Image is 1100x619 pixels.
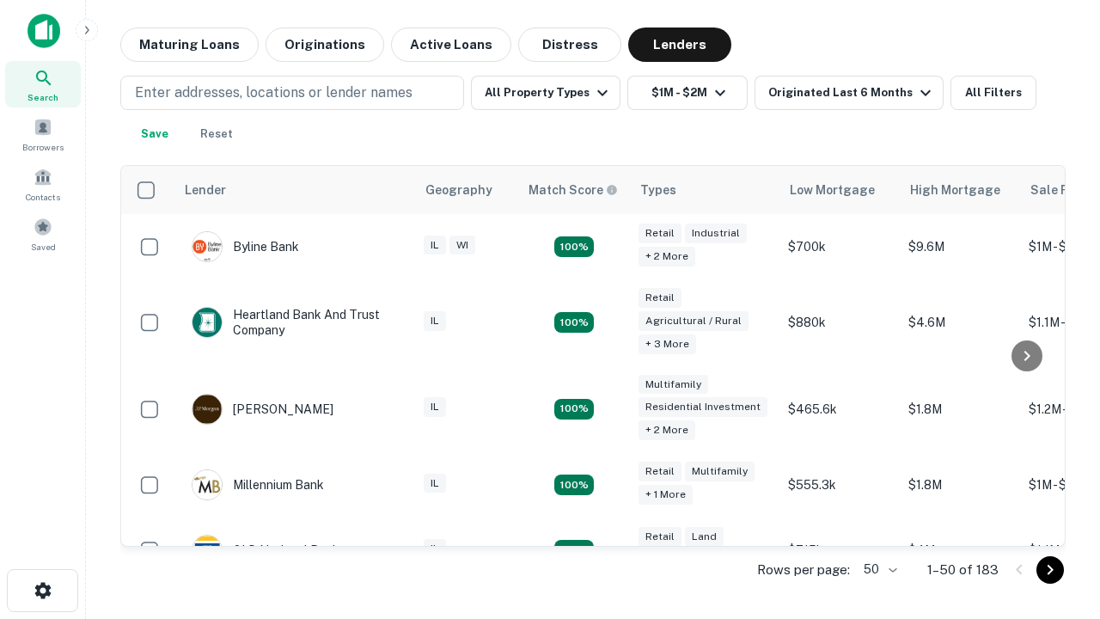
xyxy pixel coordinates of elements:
div: + 2 more [639,247,695,267]
div: Multifamily [639,375,708,395]
div: + 1 more [639,485,693,505]
div: Types [640,180,676,200]
div: Matching Properties: 27, hasApolloMatch: undefined [554,399,594,420]
div: + 3 more [639,334,696,354]
div: Millennium Bank [192,469,324,500]
a: Borrowers [5,111,81,157]
span: Contacts [26,190,60,204]
iframe: Chat Widget [1014,481,1100,564]
a: Saved [5,211,81,257]
div: Retail [639,224,681,243]
div: Lender [185,180,226,200]
td: $1.8M [900,366,1020,453]
div: Industrial [685,224,747,243]
img: picture [192,232,222,261]
button: All Filters [950,76,1036,110]
div: Heartland Bank And Trust Company [192,307,398,338]
button: All Property Types [471,76,620,110]
td: $555.3k [779,452,900,518]
p: Enter addresses, locations or lender names [135,83,412,103]
th: Low Mortgage [779,166,900,214]
div: Low Mortgage [790,180,875,200]
div: Byline Bank [192,231,299,262]
p: Rows per page: [757,560,850,580]
th: Lender [174,166,415,214]
div: Matching Properties: 21, hasApolloMatch: undefined [554,236,594,257]
td: $1.8M [900,452,1020,518]
div: OLD National Bank [192,535,339,566]
td: $4M [900,518,1020,583]
button: Maturing Loans [120,28,259,62]
td: $880k [779,279,900,366]
div: Matching Properties: 17, hasApolloMatch: undefined [554,312,594,333]
img: picture [192,308,222,337]
div: + 2 more [639,420,695,440]
div: IL [424,539,446,559]
div: High Mortgage [910,180,1000,200]
img: picture [192,470,222,499]
div: Capitalize uses an advanced AI algorithm to match your search with the best lender. The match sco... [529,181,618,199]
span: Borrowers [22,140,64,154]
th: Geography [415,166,518,214]
td: $700k [779,214,900,279]
div: 50 [857,557,900,582]
td: $4.6M [900,279,1020,366]
div: Multifamily [685,462,755,481]
img: capitalize-icon.png [27,14,60,48]
button: Enter addresses, locations or lender names [120,76,464,110]
div: [PERSON_NAME] [192,394,333,425]
div: WI [449,236,475,255]
div: Matching Properties: 16, hasApolloMatch: undefined [554,475,594,495]
div: Agricultural / Rural [639,311,749,331]
td: $9.6M [900,214,1020,279]
div: Matching Properties: 18, hasApolloMatch: undefined [554,540,594,561]
p: 1–50 of 183 [927,560,999,580]
div: IL [424,311,446,331]
button: Originations [266,28,384,62]
h6: Match Score [529,181,614,199]
button: Originated Last 6 Months [755,76,944,110]
span: Saved [31,240,56,254]
span: Search [27,90,58,104]
a: Contacts [5,161,81,207]
a: Search [5,61,81,107]
div: Retail [639,462,681,481]
div: Retail [639,288,681,308]
button: Reset [189,117,244,151]
div: Geography [425,180,492,200]
button: $1M - $2M [627,76,748,110]
th: Capitalize uses an advanced AI algorithm to match your search with the best lender. The match sco... [518,166,630,214]
div: IL [424,236,446,255]
img: picture [192,395,222,424]
button: Distress [518,28,621,62]
button: Active Loans [391,28,511,62]
button: Save your search to get updates of matches that match your search criteria. [127,117,182,151]
td: $715k [779,518,900,583]
div: Residential Investment [639,397,767,417]
div: Originated Last 6 Months [768,83,936,103]
img: picture [192,536,222,565]
td: $465.6k [779,366,900,453]
div: IL [424,397,446,417]
th: High Mortgage [900,166,1020,214]
div: IL [424,474,446,493]
div: Land [685,527,724,547]
th: Types [630,166,779,214]
button: Lenders [628,28,731,62]
div: Retail [639,527,681,547]
button: Go to next page [1036,556,1064,584]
